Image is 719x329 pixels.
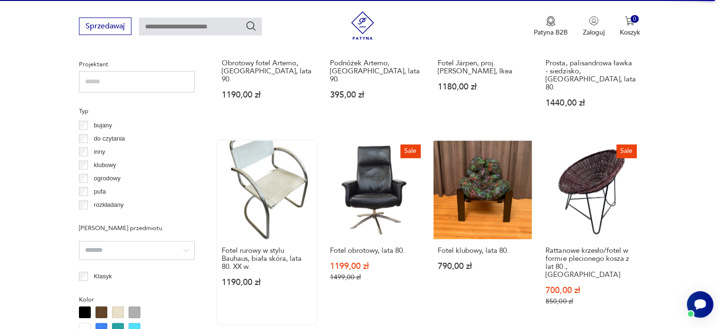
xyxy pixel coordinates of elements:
h3: Fotel rurowy w stylu Bauhaus, biała skóra, lata 80. XX w. [222,247,312,271]
p: 395,00 zł [330,91,420,99]
p: Zaloguj [583,28,605,37]
p: Kolor [79,294,195,305]
img: Ikona koszyka [625,16,634,26]
a: SaleFotel obrotowy, lata 80.Fotel obrotowy, lata 80.1199,00 zł1499,00 zł [326,141,424,324]
h3: Rattanowe krzesło/fotel w formie plecionego kosza z lat 80., [GEOGRAPHIC_DATA] [546,247,635,279]
p: do czytania [94,133,125,144]
a: Fotel rurowy w stylu Bauhaus, biała skóra, lata 80. XX w.Fotel rurowy w stylu Bauhaus, biała skór... [217,141,316,324]
p: pufa [94,187,106,197]
button: Szukaj [245,20,257,32]
p: Koszyk [620,28,640,37]
h3: Fotel klubowy, lata 80. [438,247,528,255]
button: Zaloguj [583,16,605,37]
p: 1190,00 zł [222,278,312,286]
p: 1190,00 zł [222,91,312,99]
p: Typ [79,106,195,116]
p: rozkładany [94,200,124,210]
img: Patyna - sklep z meblami i dekoracjami vintage [348,11,377,40]
p: 790,00 zł [438,262,528,270]
a: Fotel klubowy, lata 80.Fotel klubowy, lata 80.790,00 zł [433,141,532,324]
p: 1180,00 zł [438,83,528,91]
iframe: Smartsupp widget button [687,291,713,318]
p: 1499,00 zł [330,273,420,281]
h3: Prosta, palisandrowa ławka - siedzisko, [GEOGRAPHIC_DATA], lata 80. [546,59,635,91]
p: 1440,00 zł [546,99,635,107]
p: Projektant [79,59,195,70]
img: Ikona medalu [546,16,555,27]
p: Klasyk [94,271,112,282]
button: 0Koszyk [620,16,640,37]
p: 1199,00 zł [330,262,420,270]
p: Patyna B2B [534,28,568,37]
a: Sprzedawaj [79,24,131,30]
p: bujany [94,120,112,131]
a: SaleRattanowe krzesło/fotel w formie plecionego kosza z lat 80., NiemcyRattanowe krzesło/fotel w ... [541,141,640,324]
button: Patyna B2B [534,16,568,37]
h3: Fotel Järpen, proj. [PERSON_NAME], Ikea [438,59,528,75]
div: 0 [631,15,639,23]
img: Ikonka użytkownika [589,16,598,26]
p: ogrodowy [94,173,121,184]
h3: Obrotowy fotel Artemo, [GEOGRAPHIC_DATA], lata 90. [222,59,312,83]
a: Ikona medaluPatyna B2B [534,16,568,37]
p: 850,00 zł [546,297,635,305]
p: 700,00 zł [546,286,635,294]
p: [PERSON_NAME] przedmiotu [79,223,195,233]
p: klubowy [94,160,116,170]
p: inny [94,147,105,157]
h3: Podnóżek Artemo, [GEOGRAPHIC_DATA], lata 90. [330,59,420,83]
button: Sprzedawaj [79,18,131,35]
h3: Fotel obrotowy, lata 80. [330,247,420,255]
